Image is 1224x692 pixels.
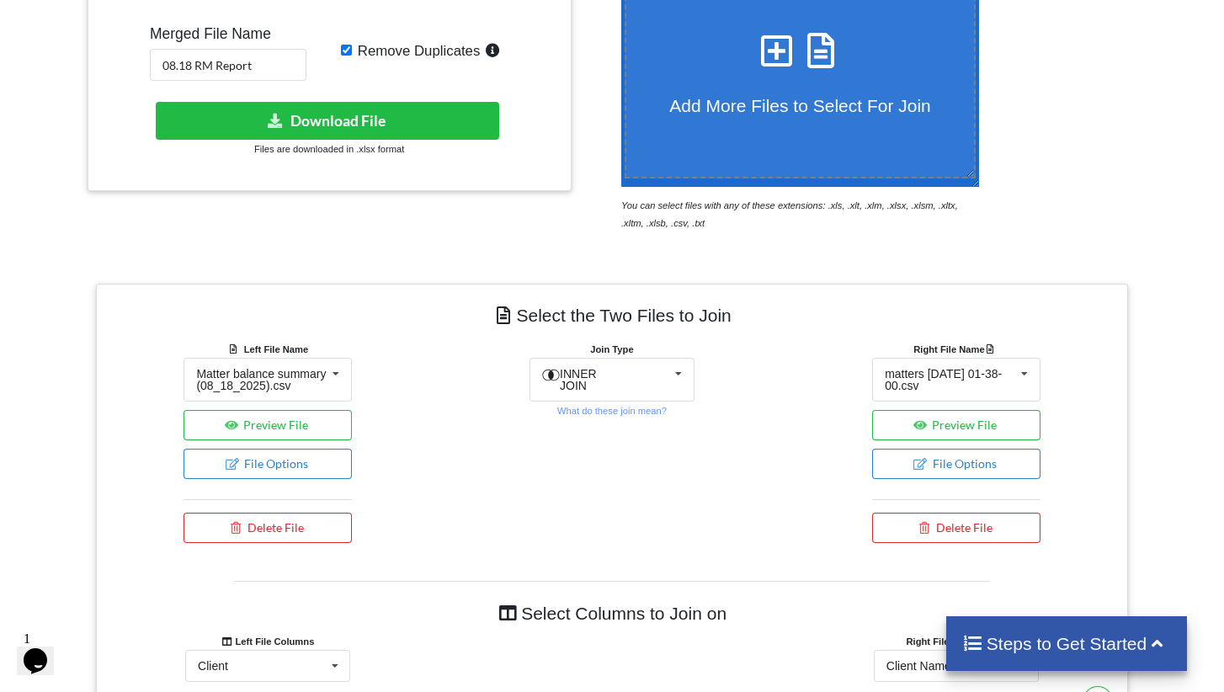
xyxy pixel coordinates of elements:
h4: Select the Two Files to Join [109,296,1116,334]
i: You can select files with any of these extensions: .xls, .xlt, .xlm, .xlsx, .xlsm, .xltx, .xltm, ... [621,200,958,228]
div: Client Name [886,660,951,672]
button: File Options [184,449,351,479]
b: Left File Columns [221,636,315,647]
span: Remove Duplicates [352,43,481,59]
iframe: chat widget [17,625,71,675]
b: Right File Columns [907,636,1007,647]
small: Files are downloaded in .xlsx format [254,144,404,154]
span: Add More Files to Select For Join [669,96,930,115]
input: Enter File Name [150,49,306,81]
button: Delete File [872,513,1040,543]
button: File Options [872,449,1040,479]
div: matters [DATE] 01-38-00.csv [885,368,1014,391]
h4: Select Columns to Join on [234,594,989,632]
button: Preview File [184,410,351,440]
b: Join Type [590,344,633,354]
button: Download File [156,102,500,140]
button: Preview File [872,410,1040,440]
span: INNER JOIN [560,367,597,392]
b: Left File Name [244,344,308,354]
div: Client [198,660,228,672]
h5: Merged File Name [150,25,306,43]
b: Right File Name [913,344,998,354]
h4: Steps to Get Started [963,633,1171,654]
small: What do these join mean? [557,406,667,416]
div: Matter balance summary (08_18_2025).csv [196,368,326,391]
button: Delete File [184,513,351,543]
